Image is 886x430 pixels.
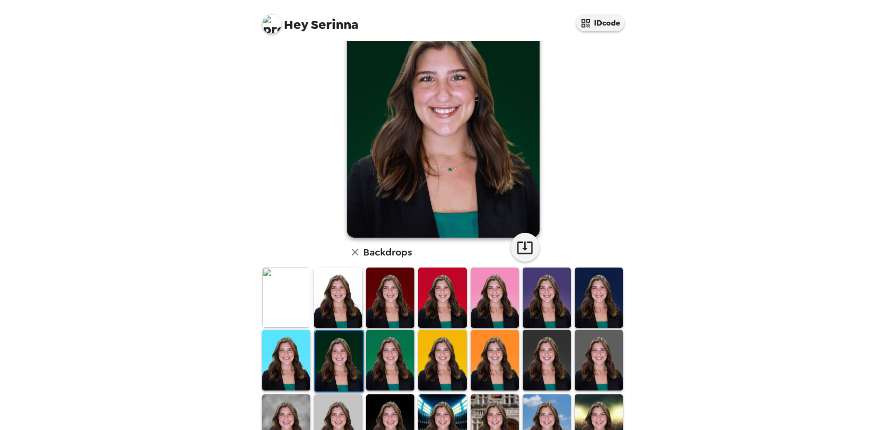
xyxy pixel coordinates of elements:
button: IDcode [576,14,624,31]
h6: Backdrops [363,244,412,260]
img: Original [262,268,310,328]
span: Hey [284,16,308,33]
span: Serinna [262,10,358,31]
img: profile pic [262,14,281,34]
